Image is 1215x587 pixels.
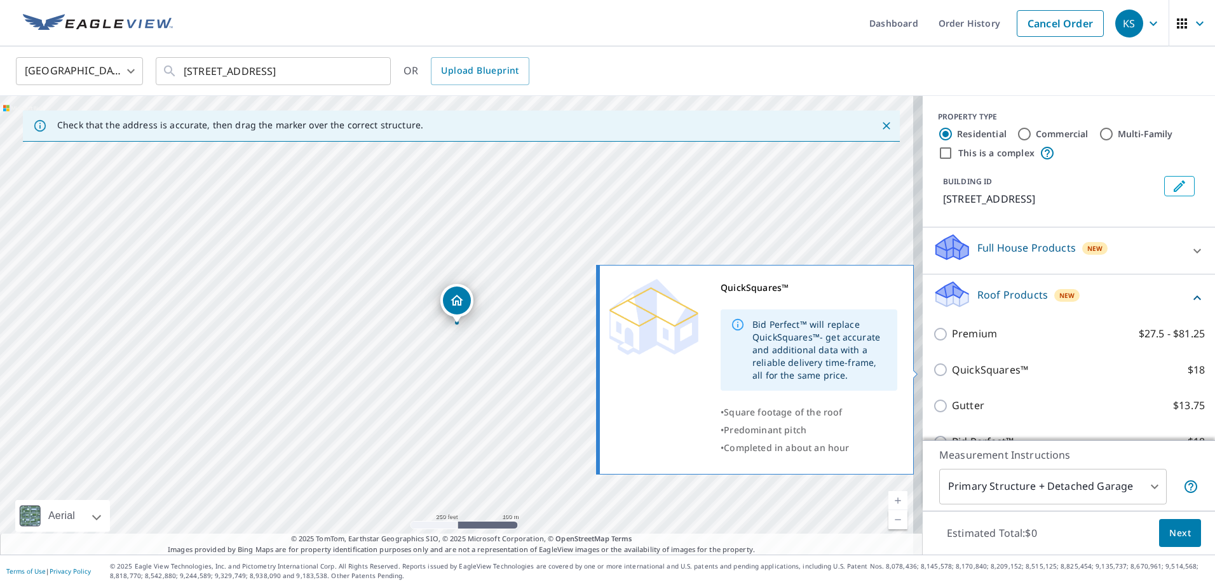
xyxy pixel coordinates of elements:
[1183,479,1198,494] span: Your report will include the primary structure and a detached garage if one exists.
[952,398,984,414] p: Gutter
[1017,10,1104,37] a: Cancel Order
[15,500,110,532] div: Aerial
[943,176,992,187] p: BUILDING ID
[609,279,698,355] img: Premium
[1164,176,1195,196] button: Edit building 1
[724,442,849,454] span: Completed in about an hour
[1188,434,1205,450] p: $18
[939,447,1198,462] p: Measurement Instructions
[110,562,1209,581] p: © 2025 Eagle View Technologies, Inc. and Pictometry International Corp. All Rights Reserved. Repo...
[555,534,609,543] a: OpenStreetMap
[1087,243,1103,253] span: New
[431,57,529,85] a: Upload Blueprint
[16,53,143,89] div: [GEOGRAPHIC_DATA]
[724,424,806,436] span: Predominant pitch
[1036,128,1089,140] label: Commercial
[440,284,473,323] div: Dropped pin, building 1, Residential property, 9366 52nd Way N Pinellas Park, FL 33782
[939,469,1167,504] div: Primary Structure + Detached Garage
[977,240,1076,255] p: Full House Products
[721,403,897,421] div: •
[1159,519,1201,548] button: Next
[977,287,1048,302] p: Roof Products
[1188,362,1205,378] p: $18
[724,406,842,418] span: Square footage of the roof
[938,111,1200,123] div: PROPERTY TYPE
[1173,398,1205,414] p: $13.75
[184,53,365,89] input: Search by address or latitude-longitude
[1059,290,1075,300] span: New
[878,118,895,134] button: Close
[752,313,887,387] div: Bid Perfect™ will replace QuickSquares™- get accurate and additional data with a reliable deliver...
[721,421,897,439] div: •
[888,491,907,510] a: Current Level 17, Zoom In
[1169,525,1191,541] span: Next
[952,434,1014,450] p: Bid Perfect™
[933,280,1205,316] div: Roof ProductsNew
[952,326,997,342] p: Premium
[23,14,173,33] img: EV Logo
[1118,128,1173,140] label: Multi-Family
[44,500,79,532] div: Aerial
[957,128,1007,140] label: Residential
[441,63,519,79] span: Upload Blueprint
[291,534,632,544] span: © 2025 TomTom, Earthstar Geographics SIO, © 2025 Microsoft Corporation, ©
[937,519,1047,547] p: Estimated Total: $0
[50,567,91,576] a: Privacy Policy
[57,119,423,131] p: Check that the address is accurate, then drag the marker over the correct structure.
[958,147,1035,159] label: This is a complex
[1139,326,1205,342] p: $27.5 - $81.25
[1115,10,1143,37] div: KS
[933,233,1205,269] div: Full House ProductsNew
[943,191,1159,206] p: [STREET_ADDRESS]
[952,362,1028,378] p: QuickSquares™
[611,534,632,543] a: Terms
[721,439,897,457] div: •
[404,57,529,85] div: OR
[888,510,907,529] a: Current Level 17, Zoom Out
[6,567,46,576] a: Terms of Use
[6,567,91,575] p: |
[721,279,897,297] div: QuickSquares™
